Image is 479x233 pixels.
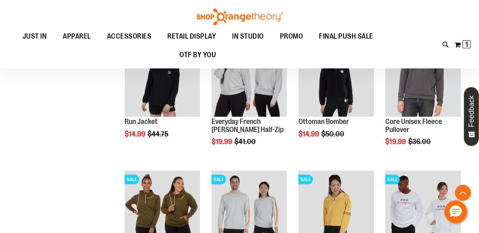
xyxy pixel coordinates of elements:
span: APPAREL [63,27,91,45]
div: product [208,37,291,166]
span: JUST IN [23,27,47,45]
img: Shop Orangetheory [195,8,284,25]
span: RETAIL DISPLAY [167,27,216,45]
div: product [294,37,378,158]
span: $19.99 [212,138,233,146]
span: PROMO [280,27,303,45]
span: $41.00 [234,138,257,146]
a: Everyday French [PERSON_NAME] Half-Zip [212,118,284,134]
div: product [121,37,204,158]
button: Back To Top [455,185,471,201]
a: Ottoman Bomber [298,118,349,126]
span: $36.00 [408,138,432,146]
span: Feedback [468,95,475,127]
span: $14.99 [125,130,146,138]
a: ACCESSORIES [99,27,160,46]
a: Product image for Everyday French Terry 1/2 ZipSALE [212,41,287,118]
img: Product image for Core Unisex Fleece Pullover [385,41,461,117]
a: Product image for Run JacketSALE [125,41,200,118]
a: APPAREL [55,27,99,46]
span: ACCESSORIES [107,27,152,45]
span: SALE [212,175,226,184]
a: JUST IN [14,27,55,46]
a: PROMO [272,27,311,46]
a: RETAIL DISPLAY [159,27,224,46]
button: Hello, have a question? Let’s chat. [444,200,467,223]
img: Product image for Ottoman Bomber [298,41,374,117]
span: $14.99 [298,130,320,138]
a: OTF BY YOU [171,46,224,64]
span: SALE [125,175,139,184]
div: product [381,37,465,166]
a: Product image for Ottoman BomberSALE [298,41,374,118]
a: Core Unisex Fleece Pullover [385,118,442,134]
span: $19.99 [385,138,407,146]
span: 1 [465,40,468,48]
button: Feedback - Show survey [464,87,479,146]
img: Product image for Run Jacket [125,41,200,117]
span: FINAL PUSH SALE [319,27,373,45]
a: FINAL PUSH SALE [311,27,381,45]
a: IN STUDIO [224,27,272,46]
span: $50.00 [321,130,345,138]
span: IN STUDIO [232,27,264,45]
span: SALE [298,175,313,184]
span: OTF BY YOU [179,46,216,64]
a: Product image for Core Unisex Fleece PulloverSALE [385,41,461,118]
span: SALE [385,175,400,184]
img: Product image for Everyday French Terry 1/2 Zip [212,41,287,117]
span: $44.75 [148,130,170,138]
a: Run Jacket [125,118,158,126]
